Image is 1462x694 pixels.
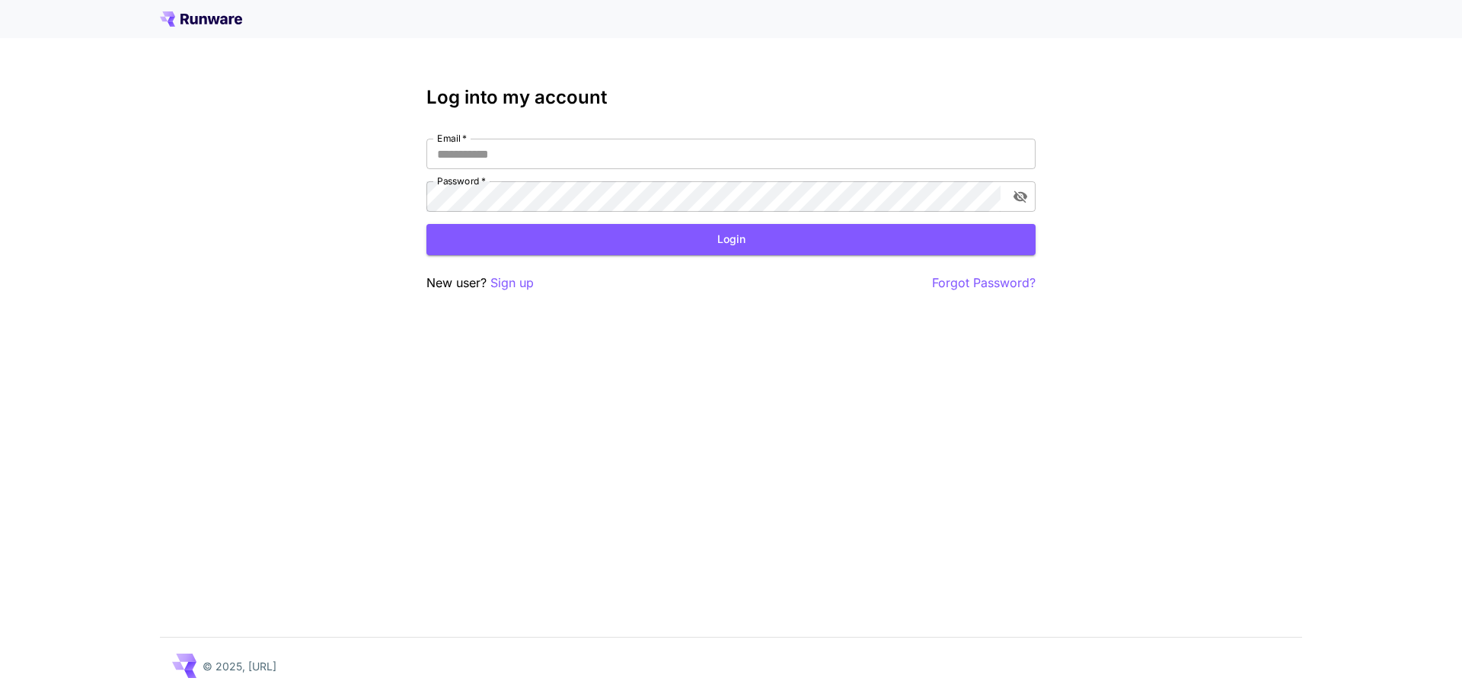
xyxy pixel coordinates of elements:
[490,273,534,293] button: Sign up
[437,174,486,187] label: Password
[1007,183,1034,210] button: toggle password visibility
[426,224,1036,255] button: Login
[437,132,467,145] label: Email
[426,273,534,293] p: New user?
[203,658,276,674] p: © 2025, [URL]
[426,87,1036,108] h3: Log into my account
[932,273,1036,293] button: Forgot Password?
